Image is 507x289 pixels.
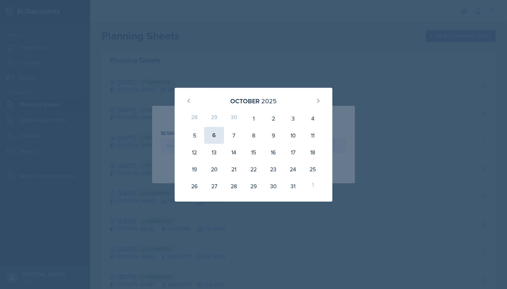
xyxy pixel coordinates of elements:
div: 28 [224,178,244,195]
div: 5 [184,127,204,144]
div: 13 [204,144,224,161]
div: 6 [204,127,224,144]
div: 10 [283,127,303,144]
div: 4 [303,110,323,127]
div: 21 [224,161,244,178]
div: 29 [204,110,224,127]
div: 22 [244,161,263,178]
div: 14 [224,144,244,161]
div: 25 [303,161,323,178]
div: 12 [184,144,204,161]
div: 30 [263,178,283,195]
div: 28 [184,110,204,127]
div: 15 [244,144,263,161]
div: 29 [244,178,263,195]
div: 19 [184,161,204,178]
div: 24 [283,161,303,178]
div: 1 [303,178,323,195]
div: 11 [303,127,323,144]
div: 26 [184,178,204,195]
div: 20 [204,161,224,178]
div: 8 [244,127,263,144]
div: 17 [283,144,303,161]
div: 31 [283,178,303,195]
div: 7 [224,127,244,144]
div: 2025 [261,96,277,106]
div: October [230,96,259,106]
div: 9 [263,127,283,144]
div: 27 [204,178,224,195]
div: 1 [244,110,263,127]
div: 16 [263,144,283,161]
div: 18 [303,144,323,161]
div: 2 [263,110,283,127]
div: 23 [263,161,283,178]
div: 30 [224,110,244,127]
div: 3 [283,110,303,127]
